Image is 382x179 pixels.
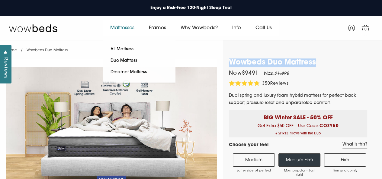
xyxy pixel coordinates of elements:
span: + 2 Pillows with the Duo [233,130,363,137]
span: Reviews [270,81,289,86]
p: BIG Winter SALE - 50% OFF [233,110,363,122]
label: Medium-Firm [278,153,320,167]
a: Why Wowbeds? [173,20,225,36]
span: Reviews [2,57,9,79]
span: / [21,49,23,52]
a: Info [225,20,248,36]
label: Medium [233,153,275,167]
span: Most popular - Just right [282,169,317,177]
span: Get Extra $50 OFF – Use Code: [233,124,363,137]
a: What is this? [342,142,367,149]
span: Softer side of perfect [236,169,271,173]
a: Mattresses [103,20,142,36]
a: All Mattress [103,44,141,55]
span: 350 [262,81,270,86]
a: Dreamer Mattress [103,67,154,78]
span: 0 [362,27,368,33]
span: Now $949 ! [229,71,257,76]
a: Duo Mattress [103,55,145,67]
a: 0 [358,20,373,36]
nav: breadcrumbs [6,40,68,56]
a: Frames [142,20,173,36]
a: Home [6,49,17,52]
div: 350Reviews [229,80,289,87]
img: Wow Beds Logo [9,24,57,32]
h1: Wowbeds Duo Mattress [229,58,367,67]
span: Dual spring and luxury foam hybrid mattress for perfect back support, pressure relief and unparal... [229,93,356,105]
a: Enjoy a Risk-Free 120-Night Sleep Trial [147,2,235,14]
span: Firm and comfy [327,169,363,173]
h4: Choose your feel [229,142,268,149]
span: Wowbeds Duo Mattress [27,49,68,52]
em: Was $1,898 [263,71,289,76]
a: Call Us [248,20,279,36]
b: FREE [280,132,289,135]
label: Firm [324,153,366,167]
b: COZY50 [319,124,339,128]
